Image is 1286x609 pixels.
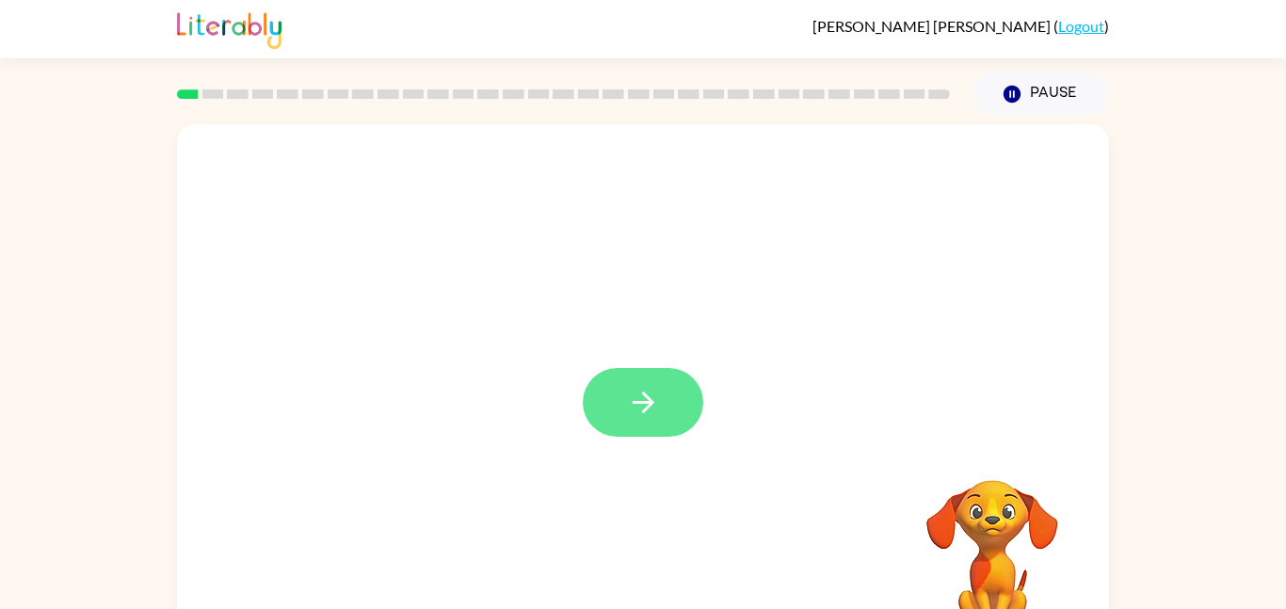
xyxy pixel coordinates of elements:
a: Logout [1058,17,1104,35]
img: Literably [177,8,281,49]
div: ( ) [812,17,1109,35]
button: Pause [973,72,1109,116]
span: [PERSON_NAME] [PERSON_NAME] [812,17,1053,35]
